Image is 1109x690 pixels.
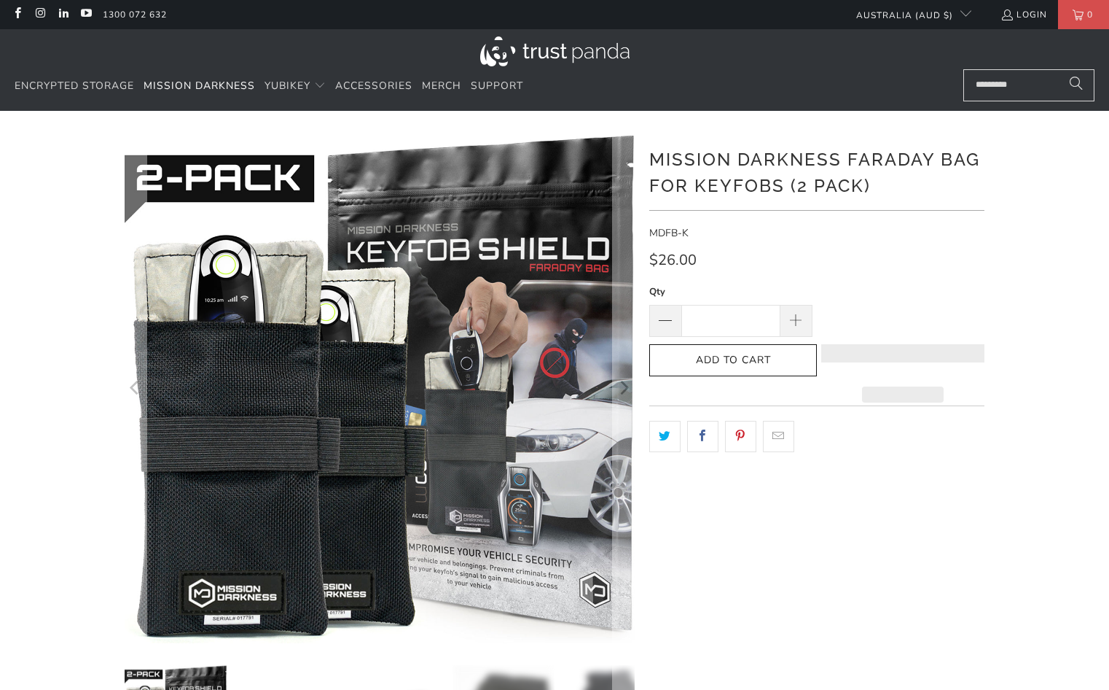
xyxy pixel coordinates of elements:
button: Next [612,133,635,643]
a: Trust Panda Australia on Facebook [11,9,23,20]
a: Share this on Facebook [687,421,718,451]
nav: Translation missing: en.navigation.header.main_nav [15,69,523,104]
a: Trust Panda Australia on YouTube [79,9,92,20]
input: Search... [963,69,1094,101]
span: Support [471,79,523,93]
a: Email this to a friend [763,421,794,451]
span: $26.00 [649,250,697,270]
img: Trust Panda Australia [480,36,630,66]
a: Share this on Pinterest [725,421,756,451]
button: Add to Cart [649,344,817,377]
span: MDFB-K [649,226,689,240]
span: Mission Darkness [144,79,255,93]
a: Trust Panda Australia on Instagram [34,9,46,20]
a: Share this on Twitter [649,421,681,451]
button: Search [1058,69,1094,101]
span: Accessories [335,79,412,93]
h1: Mission Darkness Faraday Bag for Keyfobs (2 pack) [649,144,984,199]
img: Mission Darkness Faraday Bag for Keyfobs (2 pack) [125,133,635,643]
a: Merch [422,69,461,104]
a: Support [471,69,523,104]
a: Encrypted Storage [15,69,134,104]
span: Merch [422,79,461,93]
span: Encrypted Storage [15,79,134,93]
a: Trust Panda Australia on LinkedIn [57,9,69,20]
label: Qty [649,284,812,300]
a: Mission Darkness [144,69,255,104]
span: YubiKey [264,79,310,93]
a: 1300 072 632 [103,7,167,23]
span: Add to Cart [665,354,802,367]
a: Accessories [335,69,412,104]
a: Login [1000,7,1047,23]
button: Previous [124,133,147,643]
summary: YubiKey [264,69,326,104]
